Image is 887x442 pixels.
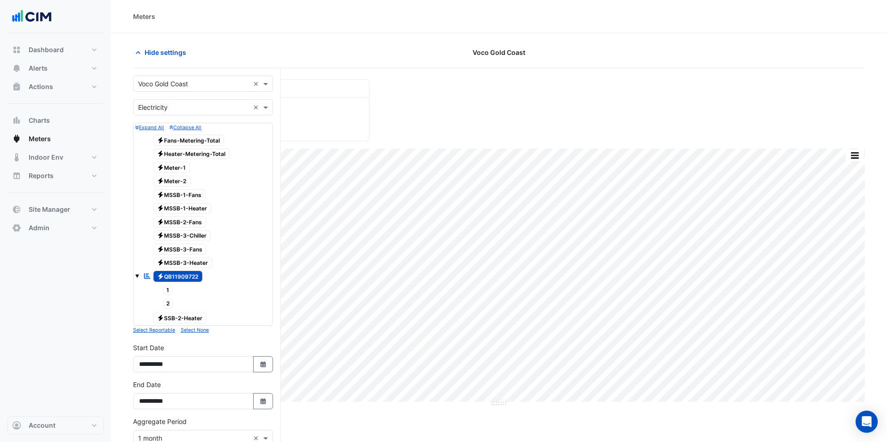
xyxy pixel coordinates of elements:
[29,64,48,73] span: Alerts
[157,137,164,143] fa-icon: Electricity
[29,205,70,214] span: Site Manager
[153,203,212,214] span: MSSB-1-Heater
[157,245,164,252] fa-icon: Electricity
[7,416,103,435] button: Account
[163,285,174,295] span: 1
[133,12,155,21] div: Meters
[7,111,103,130] button: Charts
[11,7,53,26] img: Company Logo
[157,205,164,212] fa-icon: Electricity
[29,153,63,162] span: Indoor Env
[7,167,103,185] button: Reports
[29,134,51,143] span: Meters
[153,162,190,173] span: Meter-1
[29,223,49,233] span: Admin
[133,44,192,60] button: Hide settings
[153,176,191,187] span: Meter-2
[153,135,225,146] span: Fans-Metering-Total
[12,171,21,180] app-icon: Reports
[145,48,186,57] span: Hide settings
[181,327,209,333] small: Select None
[153,257,213,269] span: MSSB-3-Heater
[157,315,164,322] fa-icon: Electricity
[29,82,53,91] span: Actions
[12,45,21,54] app-icon: Dashboard
[157,218,164,225] fa-icon: Electricity
[170,125,201,131] small: Collapse All
[153,149,230,160] span: Heater-Metering-Total
[133,380,161,389] label: End Date
[135,125,164,131] small: Expand All
[7,78,103,96] button: Actions
[157,191,164,198] fa-icon: Electricity
[253,79,261,89] span: Clear
[153,189,206,200] span: MSSB-1-Fans
[157,273,164,280] fa-icon: Electricity
[12,153,21,162] app-icon: Indoor Env
[7,59,103,78] button: Alerts
[259,360,267,368] fa-icon: Select Date
[135,123,164,131] button: Expand All
[29,171,54,180] span: Reports
[157,232,164,239] fa-icon: Electricity
[845,149,864,161] button: More Options
[157,259,164,266] fa-icon: Electricity
[153,271,203,282] span: QB11909722
[856,411,878,433] div: Open Intercom Messenger
[7,130,103,148] button: Meters
[157,164,164,171] fa-icon: Electricity
[253,102,261,112] span: Clear
[133,327,175,333] small: Select Reportable
[157,150,164,157] fa-icon: Electricity
[170,123,201,131] button: Collapse All
[29,116,50,125] span: Charts
[12,82,21,91] app-icon: Actions
[12,205,21,214] app-icon: Site Manager
[133,326,175,334] button: Select Reportable
[7,200,103,219] button: Site Manager
[12,116,21,125] app-icon: Charts
[29,421,55,430] span: Account
[153,244,207,255] span: MSSB-3-Fans
[7,41,103,59] button: Dashboard
[29,45,64,54] span: Dashboard
[259,397,267,405] fa-icon: Select Date
[153,313,207,324] span: SSB-2-Heater
[181,326,209,334] button: Select None
[133,417,187,426] label: Aggregate Period
[153,216,207,227] span: MSSB-2-Fans
[7,219,103,237] button: Admin
[157,178,164,185] fa-icon: Electricity
[143,272,152,280] fa-icon: Reportable
[133,343,164,352] label: Start Date
[7,148,103,167] button: Indoor Env
[12,134,21,143] app-icon: Meters
[163,299,174,309] span: 2
[12,64,21,73] app-icon: Alerts
[153,230,211,241] span: MSSB-3-Chiller
[12,223,21,233] app-icon: Admin
[473,48,525,57] span: Voco Gold Coast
